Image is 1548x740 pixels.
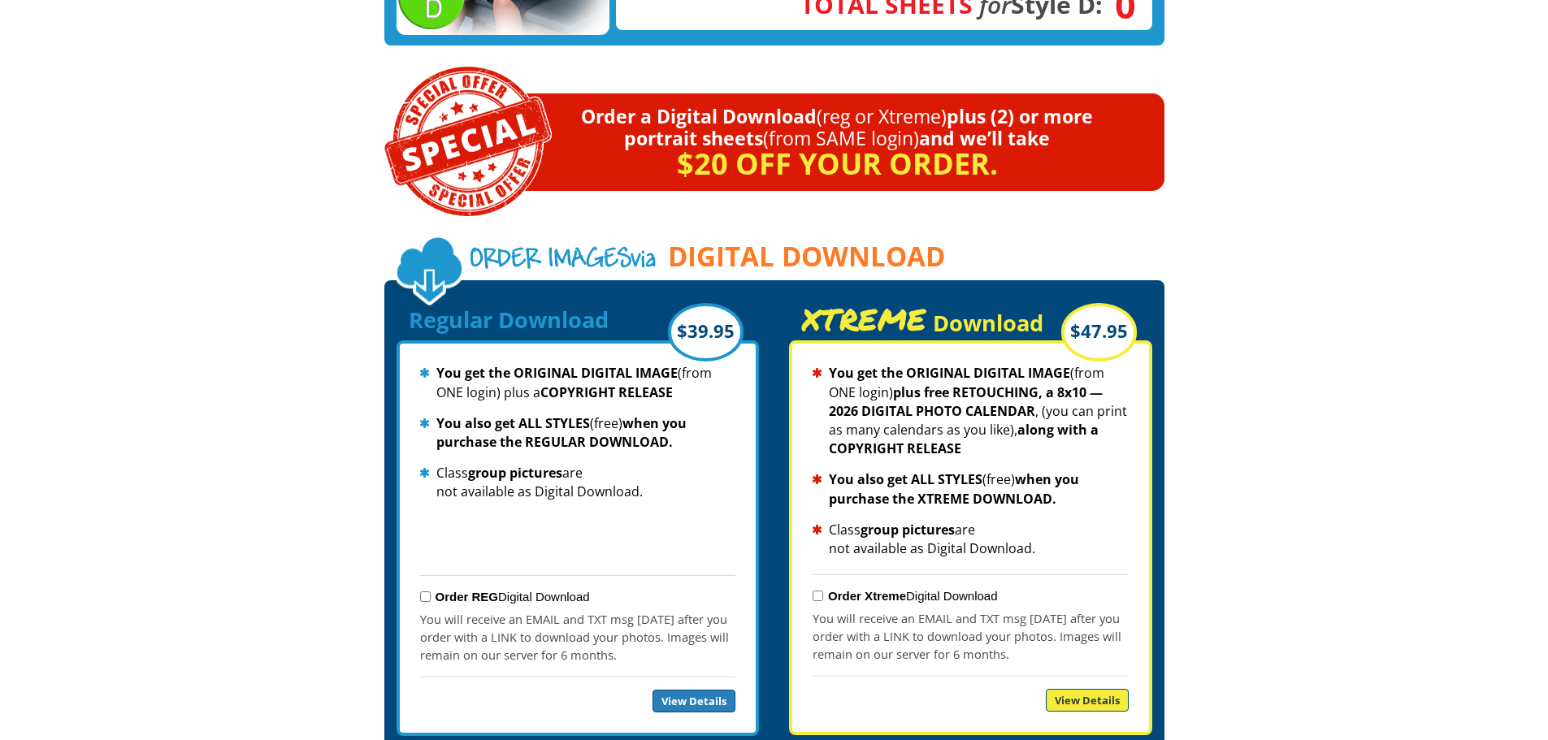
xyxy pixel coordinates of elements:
[436,414,590,432] strong: You also get ALL STYLES
[668,242,945,271] span: DIGITAL DOWNLOAD
[436,414,687,451] strong: when you purchase the REGULAR DOWNLOAD.
[420,610,735,664] p: You will receive an EMAIL and TXT msg [DATE] after you order with a LINK to download your photos....
[468,464,562,482] strong: group pictures
[653,690,735,712] a: View Details
[429,106,1164,149] p: Order a Digital Download plus (2) or more portrait sheets and we’ll take
[813,470,1128,508] li: (free)
[1061,303,1137,361] div: $47.95
[436,590,590,604] label: Digital Download
[828,589,997,603] label: Digital Download
[409,305,609,335] span: Regular Download
[429,149,1164,175] p: $20 off your order.
[813,364,1128,458] li: (from ONE login) , (you can print as many calendars as you like),
[470,245,656,277] span: via
[829,470,1079,507] strong: when you purchase the XTREME DOWNLOAD.
[813,521,1128,558] li: Class are not available as Digital Download.
[933,308,1043,338] span: Download
[801,307,927,331] span: XTREME
[540,383,673,401] strong: COPYRIGHT RELEASE
[1046,689,1129,712] a: View Details
[813,609,1128,663] p: You will receive an EMAIL and TXT msg [DATE] after you order with a LINK to download your photos....
[829,421,1099,457] strong: along with a COPYRIGHT RELEASE
[828,589,906,603] strong: Order Xtreme
[817,103,947,129] span: (reg or Xtreme)
[420,414,735,452] li: (free)
[829,470,982,488] strong: You also get ALL STYLES
[763,125,919,151] span: (from SAME login)
[668,303,744,361] div: $39.95
[420,464,735,501] li: Class are not available as Digital Download.
[829,364,1070,382] strong: You get the ORIGINAL DIGITAL IMAGE
[470,246,631,275] span: Order Images
[384,66,552,217] img: Special Offer
[436,590,499,604] strong: Order REG
[829,383,1103,420] strong: plus free RETOUCHING, a 8x10 — 2026 DIGITAL PHOTO CALENDAR
[420,364,735,401] li: (from ONE login) plus a
[436,364,678,382] strong: You get the ORIGINAL DIGITAL IMAGE
[861,521,955,539] strong: group pictures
